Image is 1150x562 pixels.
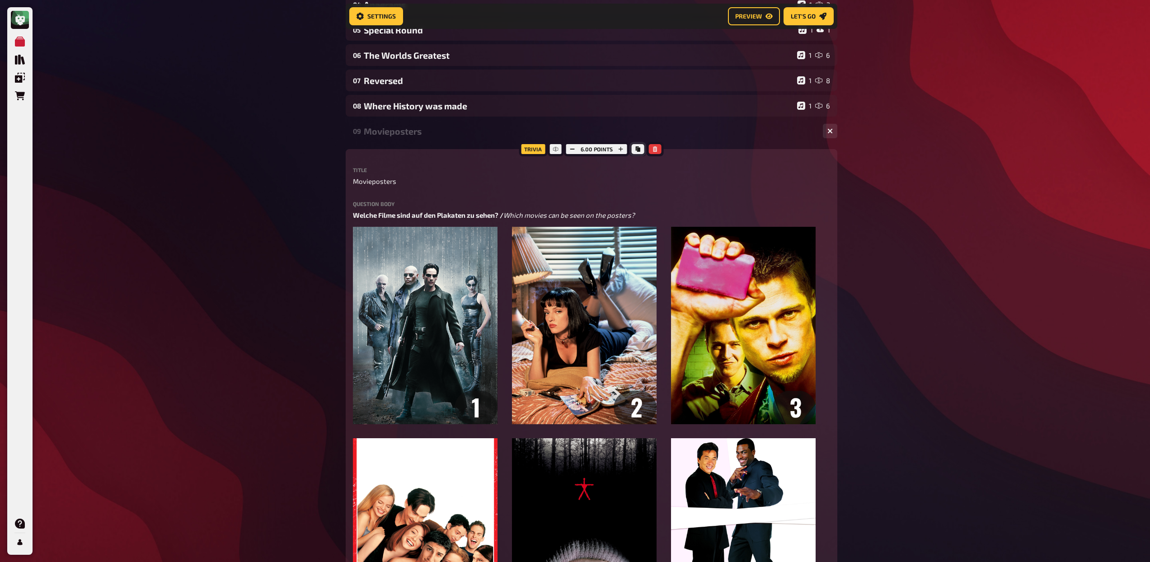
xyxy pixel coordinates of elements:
[353,76,360,84] div: 07
[632,144,644,154] button: Copy
[815,102,830,110] div: 6
[353,167,830,173] label: Title
[353,102,360,110] div: 08
[797,51,812,59] div: 1
[791,13,816,19] span: Let's go
[364,25,795,35] div: Special Round
[815,51,830,59] div: 6
[735,13,762,19] span: Preview
[353,26,360,34] div: 05
[349,7,403,25] button: Settings
[815,76,830,84] div: 8
[364,126,816,136] div: Movieposters
[353,211,503,219] span: Welche Filme sind auf den Plakaten zu sehen? /
[519,142,547,156] div: Trivia
[797,102,812,110] div: 1
[353,201,830,206] label: Question body
[364,50,793,61] div: The Worlds Greatest
[817,26,830,34] div: 1
[816,0,830,9] div: 3
[364,75,793,86] div: Reversed
[353,0,360,9] div: 04
[798,0,812,9] div: 1
[353,127,360,135] div: 09
[728,7,780,25] button: Preview
[367,13,396,19] span: Settings
[353,176,396,187] span: Movieposters
[503,211,635,219] span: Which movies can be seen on the posters?
[364,101,793,111] div: Where History was made
[564,142,629,156] div: 6.00 points
[798,26,813,34] div: 1
[353,51,360,59] div: 06
[797,76,812,84] div: 1
[784,7,834,25] button: Let's go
